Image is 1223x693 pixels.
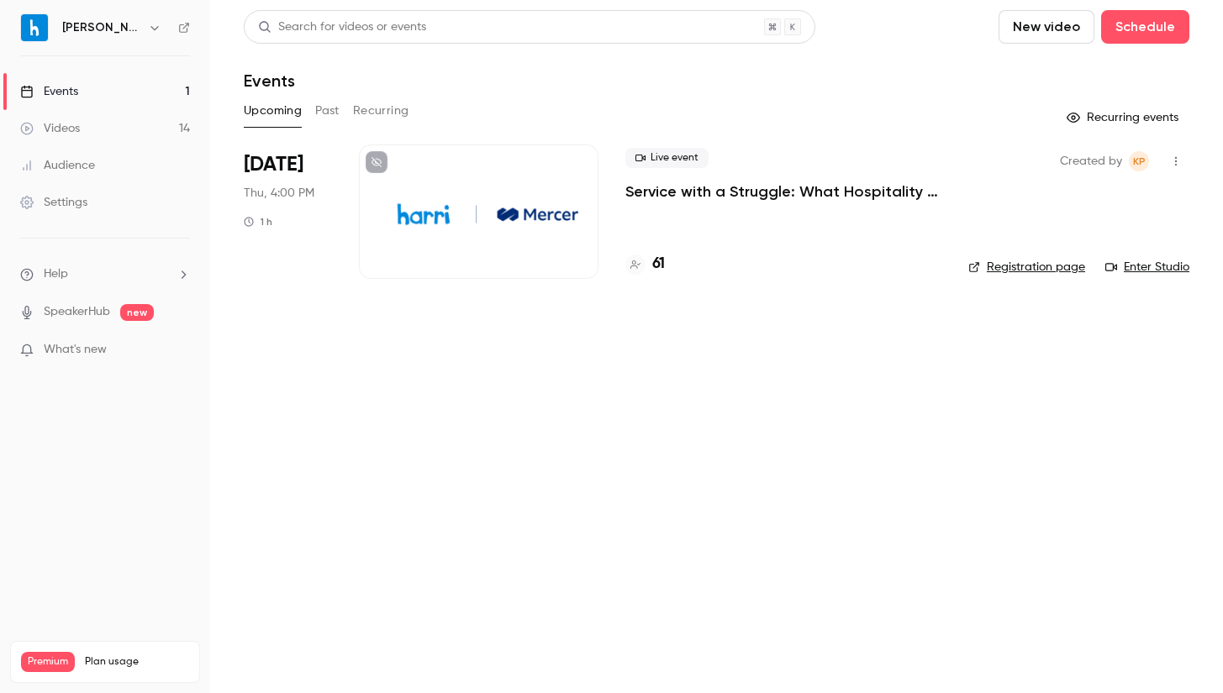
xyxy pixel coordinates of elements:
h1: Events [244,71,295,91]
span: Kate Price [1129,151,1149,171]
button: Recurring [353,97,409,124]
span: Live event [625,148,709,168]
img: Harri [21,14,48,41]
div: Events [20,83,78,100]
span: Thu, 4:00 PM [244,185,314,202]
div: Videos [20,120,80,137]
a: Registration page [968,259,1085,276]
a: Service with a Struggle: What Hospitality Can Teach Us About Supporting Frontline Teams [625,181,941,202]
span: Created by [1060,151,1122,171]
button: New video [999,10,1094,44]
iframe: Noticeable Trigger [170,343,190,358]
span: Premium [21,652,75,672]
li: help-dropdown-opener [20,265,190,283]
h6: [PERSON_NAME] [62,19,141,36]
span: Plan usage [85,655,189,669]
div: Settings [20,194,87,211]
button: Past [315,97,340,124]
span: What's new [44,341,107,359]
div: Search for videos or events [258,18,426,36]
span: KP [1133,151,1146,171]
div: Audience [20,157,95,174]
a: SpeakerHub [44,303,110,321]
h4: 61 [652,253,665,276]
div: 1 h [244,215,272,228]
button: Upcoming [244,97,302,124]
a: Enter Studio [1105,259,1189,276]
span: new [120,304,154,321]
div: Sep 4 Thu, 11:00 AM (America/New York) [244,144,332,279]
button: Recurring events [1059,104,1189,131]
span: Help [44,265,68,283]
a: 61 [625,253,665,276]
button: Schedule [1101,10,1189,44]
span: [DATE] [244,151,303,178]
